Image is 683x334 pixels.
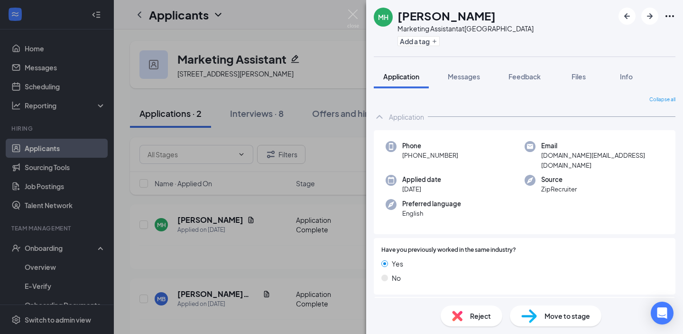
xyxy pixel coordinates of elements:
span: Email [541,141,664,151]
span: Have you previously worked in the same industry? [381,246,516,255]
span: No [392,273,401,283]
div: Application [389,112,424,122]
span: [DOMAIN_NAME][EMAIL_ADDRESS][DOMAIN_NAME] [541,151,664,170]
span: Application [383,72,419,81]
h1: [PERSON_NAME] [397,8,496,24]
span: Collapse all [649,96,675,104]
svg: ChevronUp [374,111,385,123]
div: Open Intercom Messenger [651,302,674,324]
span: Move to stage [545,311,590,321]
span: Feedback [508,72,541,81]
span: Info [620,72,633,81]
button: ArrowLeftNew [618,8,636,25]
span: ZipRecruiter [541,184,577,194]
span: Yes [392,258,403,269]
span: Applied date [402,175,441,184]
span: Source [541,175,577,184]
span: Phone [402,141,458,151]
span: English [402,209,461,218]
button: PlusAdd a tag [397,36,440,46]
svg: ArrowLeftNew [621,10,633,22]
svg: Ellipses [664,10,675,22]
span: [DATE] [402,184,441,194]
span: Preferred language [402,199,461,209]
span: Files [572,72,586,81]
span: Messages [448,72,480,81]
button: ArrowRight [641,8,658,25]
div: MH [378,12,388,22]
span: Reject [470,311,491,321]
span: [PHONE_NUMBER] [402,151,458,160]
div: Marketing Assistant at [GEOGRAPHIC_DATA] [397,24,534,33]
svg: Plus [432,38,437,44]
svg: ArrowRight [644,10,655,22]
